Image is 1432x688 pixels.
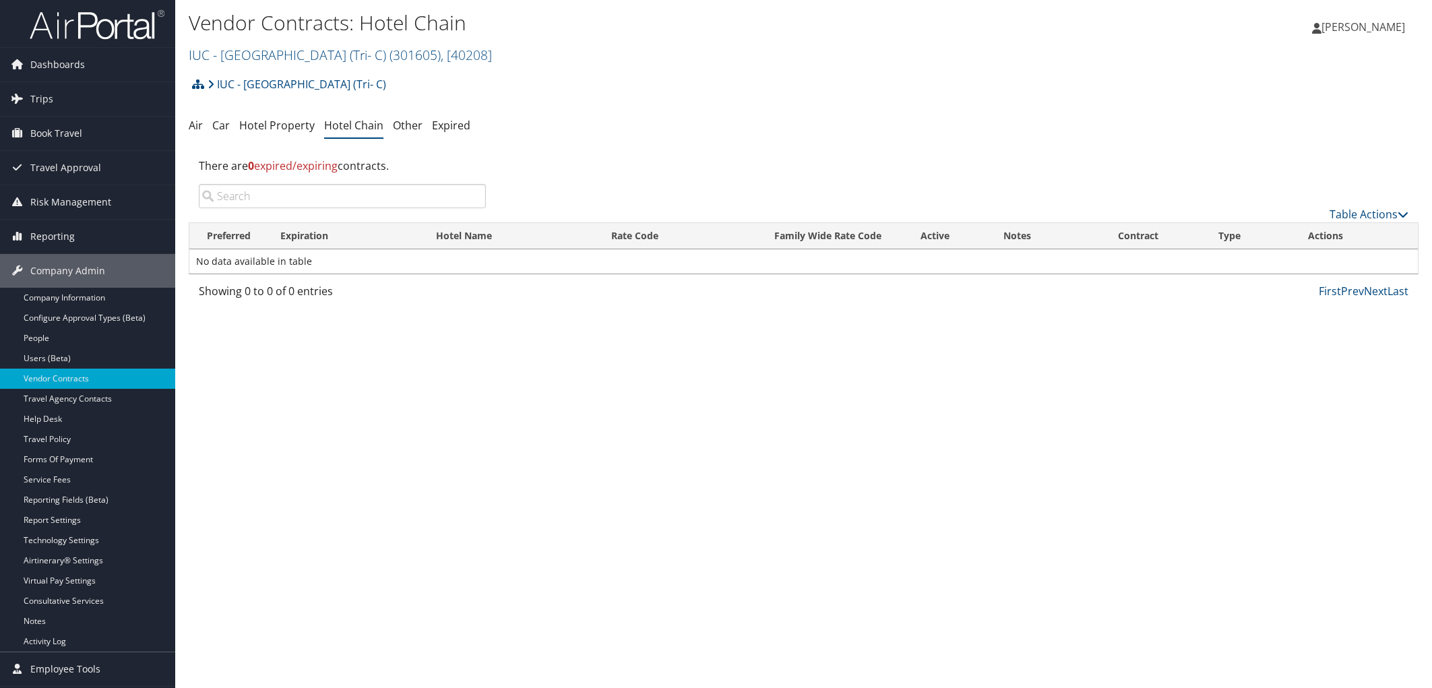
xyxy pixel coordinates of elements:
[1069,223,1207,249] th: Contract: activate to sort column ascending
[30,652,100,686] span: Employee Tools
[199,184,486,208] input: Search
[30,151,101,185] span: Travel Approval
[189,9,1009,37] h1: Vendor Contracts: Hotel Chain
[268,223,424,249] th: Expiration: activate to sort column ascending
[1296,223,1418,249] th: Actions
[966,223,1069,249] th: Notes: activate to sort column ascending
[199,283,486,306] div: Showing 0 to 0 of 0 entries
[393,118,423,133] a: Other
[1330,207,1408,222] a: Table Actions
[248,158,254,173] strong: 0
[212,118,230,133] a: Car
[30,82,53,116] span: Trips
[1206,223,1296,249] th: Type: activate to sort column ascending
[1341,284,1364,299] a: Prev
[1388,284,1408,299] a: Last
[248,158,338,173] span: expired/expiring
[390,46,441,64] span: ( 301605 )
[30,185,111,219] span: Risk Management
[30,9,164,40] img: airportal-logo.png
[189,118,203,133] a: Air
[189,223,268,249] th: Preferred: activate to sort column ascending
[752,223,904,249] th: Family Wide Rate Code: activate to sort column ascending
[441,46,492,64] span: , [ 40208 ]
[30,220,75,253] span: Reporting
[904,223,966,249] th: Active: activate to sort column ascending
[432,118,470,133] a: Expired
[30,48,85,82] span: Dashboards
[424,223,599,249] th: Hotel Name: activate to sort column ascending
[189,46,492,64] a: IUC - [GEOGRAPHIC_DATA] (Tri- C)
[1321,20,1405,34] span: [PERSON_NAME]
[189,148,1419,184] div: There are contracts.
[1312,7,1419,47] a: [PERSON_NAME]
[239,118,315,133] a: Hotel Property
[30,254,105,288] span: Company Admin
[599,223,752,249] th: Rate Code: activate to sort column ascending
[324,118,383,133] a: Hotel Chain
[189,249,1418,274] td: No data available in table
[30,117,82,150] span: Book Travel
[208,71,386,98] a: IUC - [GEOGRAPHIC_DATA] (Tri- C)
[1319,284,1341,299] a: First
[1364,284,1388,299] a: Next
